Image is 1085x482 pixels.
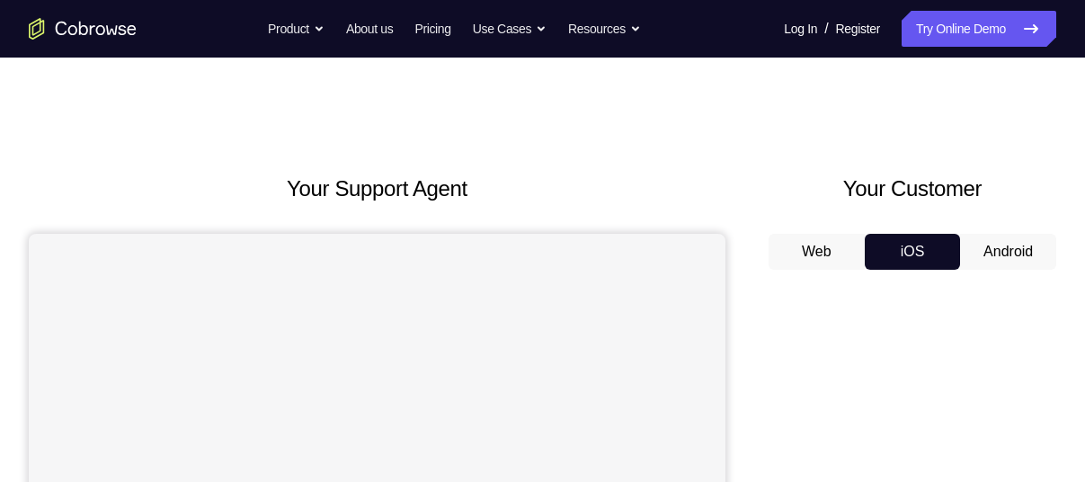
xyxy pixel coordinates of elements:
[473,11,547,47] button: Use Cases
[346,11,393,47] a: About us
[268,11,325,47] button: Product
[568,11,641,47] button: Resources
[29,18,137,40] a: Go to the home page
[836,11,880,47] a: Register
[824,18,828,40] span: /
[784,11,817,47] a: Log In
[29,173,725,205] h2: Your Support Agent
[902,11,1056,47] a: Try Online Demo
[769,234,865,270] button: Web
[960,234,1056,270] button: Android
[769,173,1056,205] h2: Your Customer
[414,11,450,47] a: Pricing
[865,234,961,270] button: iOS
